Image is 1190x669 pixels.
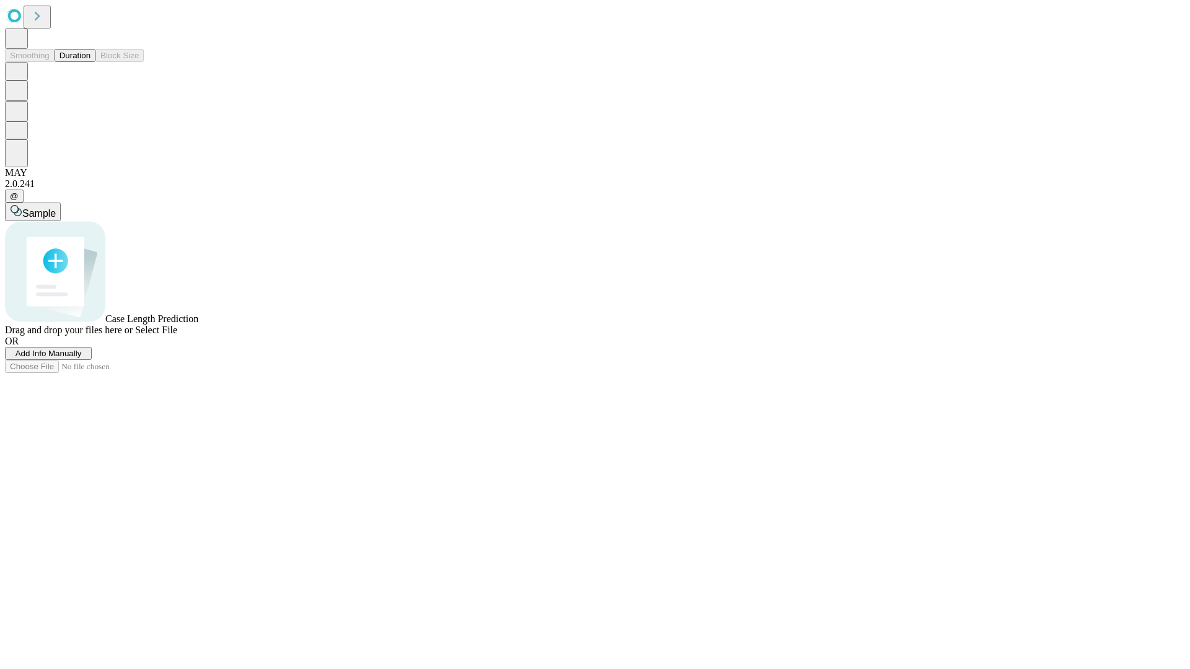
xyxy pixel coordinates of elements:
[55,49,95,62] button: Duration
[5,190,24,203] button: @
[5,203,61,221] button: Sample
[135,325,177,335] span: Select File
[5,336,19,346] span: OR
[5,325,133,335] span: Drag and drop your files here or
[5,49,55,62] button: Smoothing
[22,208,56,219] span: Sample
[5,178,1185,190] div: 2.0.241
[105,313,198,324] span: Case Length Prediction
[95,49,144,62] button: Block Size
[5,347,92,360] button: Add Info Manually
[5,167,1185,178] div: MAY
[15,349,82,358] span: Add Info Manually
[10,191,19,201] span: @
